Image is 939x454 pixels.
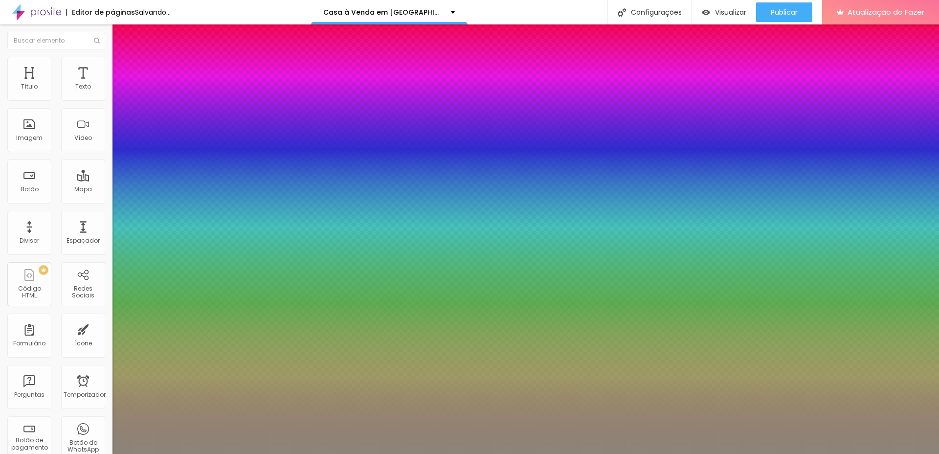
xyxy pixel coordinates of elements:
[67,438,99,454] font: Botão do WhatsApp
[72,7,135,17] font: Editor de páginas
[94,38,100,44] img: Ícone
[20,236,39,245] font: Divisor
[618,8,626,17] img: Ícone
[323,7,555,17] font: Casa à Venda em [GEOGRAPHIC_DATA] – [GEOGRAPHIC_DATA]
[756,2,812,22] button: Publicar
[72,284,94,299] font: Redes Sociais
[715,7,746,17] font: Visualizar
[75,339,92,347] font: Ícone
[848,7,924,17] font: Atualização do Fazer
[13,339,45,347] font: Formulário
[18,284,41,299] font: Código HTML
[64,390,106,399] font: Temporizador
[702,8,710,17] img: view-1.svg
[692,2,756,22] button: Visualizar
[7,32,105,49] input: Buscar elemento
[631,7,682,17] font: Configurações
[74,185,92,193] font: Mapa
[74,134,92,142] font: Vídeo
[11,436,48,451] font: Botão de pagamento
[14,390,45,399] font: Perguntas
[16,134,43,142] font: Imagem
[67,236,100,245] font: Espaçador
[75,82,91,91] font: Texto
[21,185,39,193] font: Botão
[771,7,798,17] font: Publicar
[135,9,171,16] div: Salvando...
[21,82,38,91] font: Título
